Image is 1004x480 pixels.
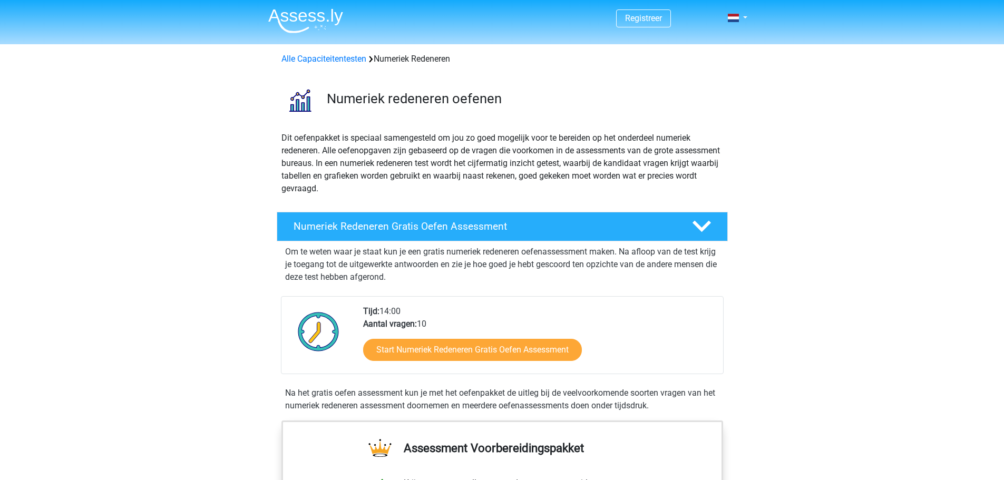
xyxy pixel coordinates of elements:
[281,132,723,195] p: Dit oefenpakket is speciaal samengesteld om jou zo goed mogelijk voor te bereiden op het onderdee...
[285,246,719,283] p: Om te weten waar je staat kun je een gratis numeriek redeneren oefenassessment maken. Na afloop v...
[363,319,417,329] b: Aantal vragen:
[277,53,727,65] div: Numeriek Redeneren
[355,305,723,374] div: 14:00 10
[277,78,322,123] img: numeriek redeneren
[363,339,582,361] a: Start Numeriek Redeneren Gratis Oefen Assessment
[363,306,379,316] b: Tijd:
[294,220,675,232] h4: Numeriek Redeneren Gratis Oefen Assessment
[292,305,345,358] img: Klok
[268,8,343,33] img: Assessly
[327,91,719,107] h3: Numeriek redeneren oefenen
[625,13,662,23] a: Registreer
[281,54,366,64] a: Alle Capaciteitentesten
[281,387,724,412] div: Na het gratis oefen assessment kun je met het oefenpakket de uitleg bij de veelvoorkomende soorte...
[272,212,732,241] a: Numeriek Redeneren Gratis Oefen Assessment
